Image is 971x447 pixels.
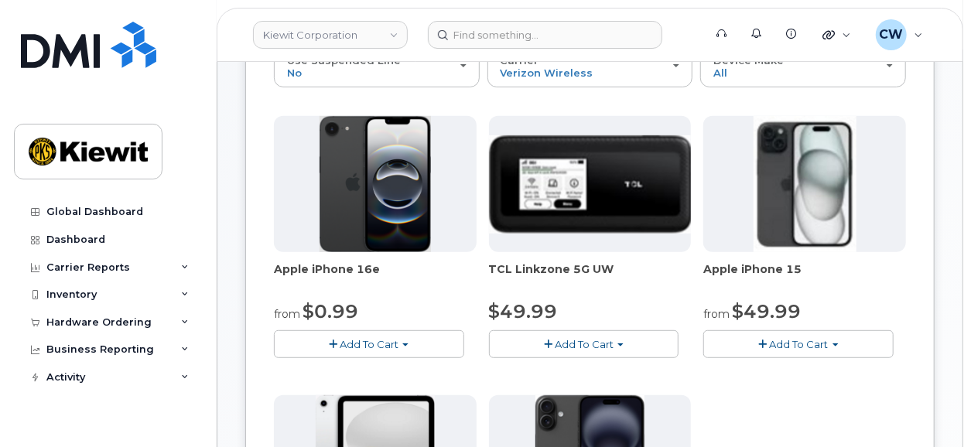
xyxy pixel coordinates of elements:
span: $49.99 [489,300,558,322]
div: Quicklinks [812,19,862,50]
span: Add To Cart [770,338,829,350]
button: Use Suspended Line No [274,47,480,87]
img: iphone15.jpg [754,116,856,252]
span: No [287,67,302,79]
small: from [274,307,300,321]
span: Add To Cart [340,338,398,350]
div: Apple iPhone 16e [274,261,477,292]
span: $0.99 [303,300,358,322]
a: Kiewit Corporation [253,21,408,49]
div: Corey Wagg [865,19,934,50]
input: Find something... [428,21,662,49]
div: TCL Linkzone 5G UW [489,261,692,292]
button: Carrier Verizon Wireless [487,47,693,87]
button: Add To Cart [703,330,894,357]
span: CW [879,26,903,44]
span: Add To Cart [555,338,614,350]
button: Add To Cart [489,330,679,357]
iframe: Messenger Launcher [904,380,959,435]
img: linkzone5g.png [489,135,692,234]
div: Apple iPhone 15 [703,261,906,292]
button: Add To Cart [274,330,464,357]
span: All [713,67,727,79]
button: Device Make All [700,47,906,87]
span: Verizon Wireless [501,67,593,79]
small: from [703,307,730,321]
img: iphone16e.png [320,116,431,252]
span: $49.99 [732,300,801,322]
